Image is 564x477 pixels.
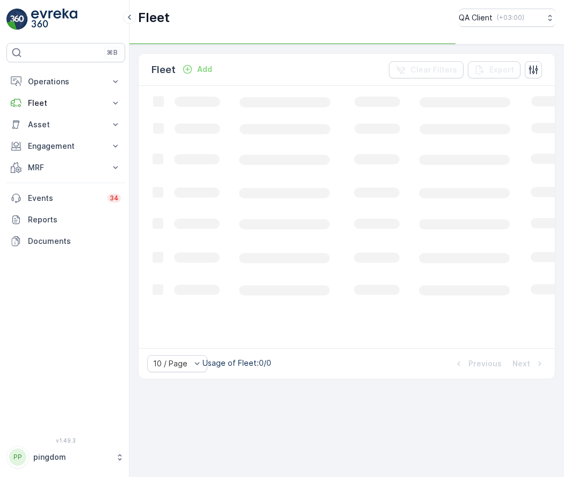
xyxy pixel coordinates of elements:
[6,209,125,230] a: Reports
[410,64,457,75] p: Clear Filters
[28,193,101,204] p: Events
[511,357,546,370] button: Next
[203,358,271,368] p: Usage of Fleet : 0/0
[6,157,125,178] button: MRF
[6,71,125,92] button: Operations
[9,449,26,466] div: PP
[138,9,170,26] p: Fleet
[28,162,104,173] p: MRF
[468,61,520,78] button: Export
[6,230,125,252] a: Documents
[28,236,121,247] p: Documents
[28,98,104,109] p: Fleet
[6,114,125,135] button: Asset
[178,63,216,76] button: Add
[28,141,104,151] p: Engagement
[497,13,524,22] p: ( +03:00 )
[28,214,121,225] p: Reports
[6,92,125,114] button: Fleet
[468,358,502,369] p: Previous
[28,76,104,87] p: Operations
[6,446,125,468] button: PPpingdom
[6,187,125,209] a: Events34
[33,452,110,462] p: pingdom
[31,9,77,30] img: logo_light-DOdMpM7g.png
[389,61,464,78] button: Clear Filters
[512,358,530,369] p: Next
[28,119,104,130] p: Asset
[6,135,125,157] button: Engagement
[107,48,118,57] p: ⌘B
[6,437,125,444] span: v 1.49.3
[459,9,555,27] button: QA Client(+03:00)
[489,64,514,75] p: Export
[6,9,28,30] img: logo
[151,62,176,77] p: Fleet
[197,64,212,75] p: Add
[459,12,493,23] p: QA Client
[452,357,503,370] button: Previous
[110,194,119,203] p: 34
